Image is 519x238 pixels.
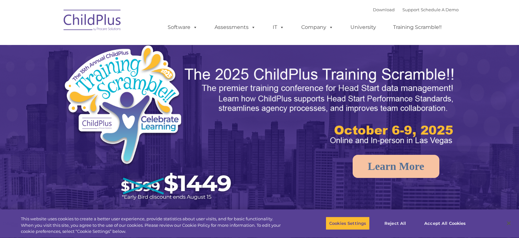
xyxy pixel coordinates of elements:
span: Phone number [89,69,117,74]
a: Assessments [208,21,262,34]
a: Download [373,7,395,12]
a: Schedule A Demo [421,7,459,12]
button: Accept All Cookies [421,216,469,230]
a: Software [161,21,204,34]
a: IT [266,21,291,34]
a: University [344,21,383,34]
a: Support [402,7,419,12]
div: This website uses cookies to create a better user experience, provide statistics about user visit... [21,216,286,235]
button: Reject All [375,216,415,230]
a: Company [295,21,340,34]
button: Close [502,216,516,230]
a: Learn More [353,155,439,178]
a: Training Scramble!! [387,21,448,34]
font: | [373,7,459,12]
img: ChildPlus by Procare Solutions [60,5,125,37]
button: Cookies Settings [326,216,370,230]
span: Last name [89,42,109,47]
